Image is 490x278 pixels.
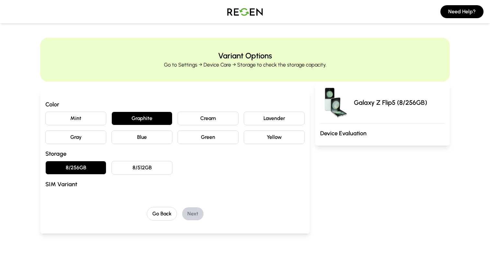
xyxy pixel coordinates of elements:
img: Logo [222,3,268,21]
button: Cream [178,112,239,125]
button: Go Back [147,207,177,221]
button: 8/512GB [111,161,172,175]
h3: SIM Variant [45,180,305,189]
img: Galaxy Z Flip5 [320,87,351,118]
p: Go to Settings → Device Care → Storage to check the storage capacity. [164,61,326,69]
p: Galaxy Z Flip5 (8/256GB) [354,98,427,107]
button: Lavender [244,112,305,125]
button: Next [182,207,204,220]
h2: Variant Options [218,51,272,61]
button: Yellow [244,130,305,144]
button: Need Help? [440,5,484,18]
h3: Device Evaluation [320,129,445,138]
button: Mint [45,112,106,125]
button: Gray [45,130,106,144]
h3: Storage [45,149,305,158]
button: Green [178,130,239,144]
button: Blue [111,130,172,144]
h3: Color [45,100,305,109]
button: 8/256GB [45,161,106,175]
button: Graphite [111,112,172,125]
